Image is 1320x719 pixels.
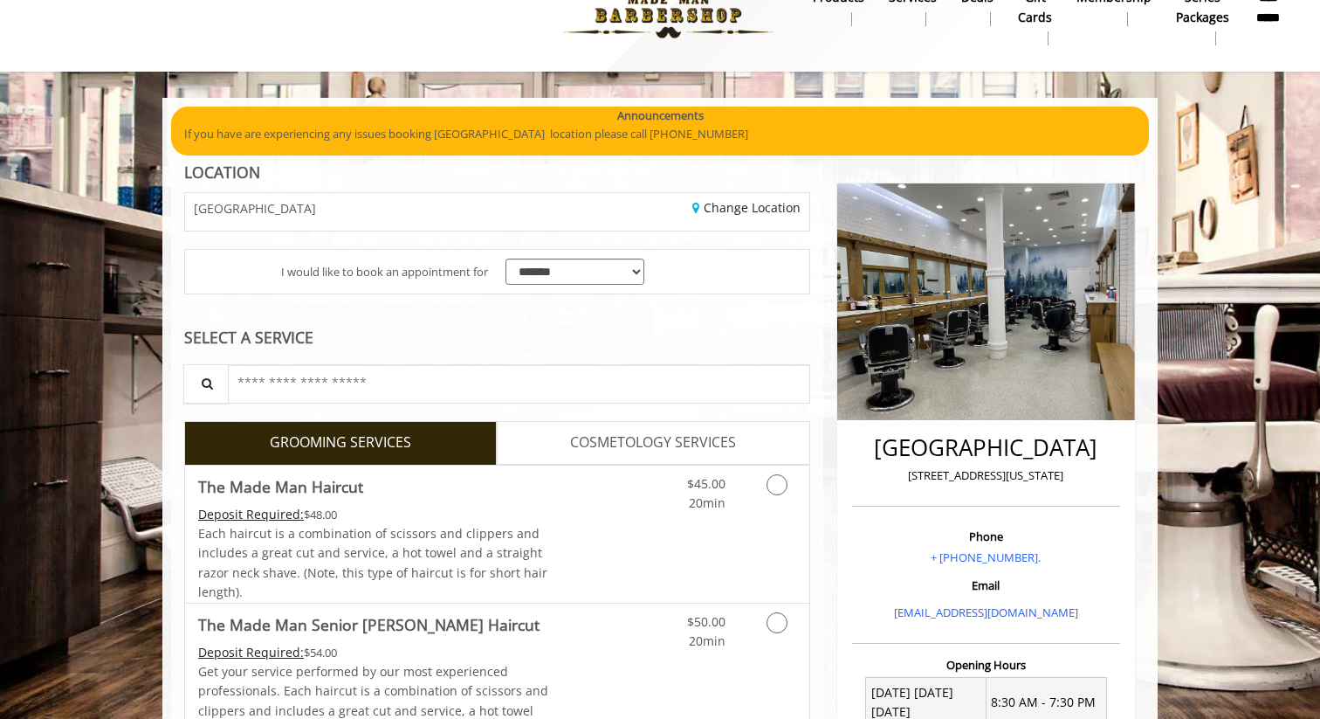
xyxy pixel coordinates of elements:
a: Change Location [692,199,801,216]
p: [STREET_ADDRESS][US_STATE] [856,467,1116,485]
div: $54.00 [198,643,549,662]
span: GROOMING SERVICES [270,432,411,454]
h3: Phone [856,530,1116,543]
p: If you have are experiencing any issues booking [GEOGRAPHIC_DATA] location please call [PHONE_NUM... [184,125,1136,143]
h3: Opening Hours [852,659,1120,671]
span: Each haircut is a combination of scissors and clippers and includes a great cut and service, a ho... [198,525,547,600]
span: [GEOGRAPHIC_DATA] [194,202,316,215]
span: 20min [689,494,725,511]
b: The Made Man Senior [PERSON_NAME] Haircut [198,612,540,637]
span: $50.00 [687,613,725,630]
button: Service Search [183,364,229,404]
span: $45.00 [687,475,725,492]
div: SELECT A SERVICE [184,329,810,346]
b: The Made Man Haircut [198,474,363,499]
h2: [GEOGRAPHIC_DATA] [856,435,1116,460]
b: Announcements [617,107,704,125]
span: This service needs some Advance to be paid before we block your appointment [198,506,304,522]
div: $48.00 [198,505,549,524]
span: This service needs some Advance to be paid before we block your appointment [198,644,304,660]
a: + [PHONE_NUMBER]. [931,550,1041,565]
b: LOCATION [184,162,260,183]
h3: Email [856,579,1116,591]
span: 20min [689,633,725,649]
span: I would like to book an appointment for [281,263,488,281]
span: COSMETOLOGY SERVICES [570,432,736,454]
a: [EMAIL_ADDRESS][DOMAIN_NAME] [894,605,1078,620]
